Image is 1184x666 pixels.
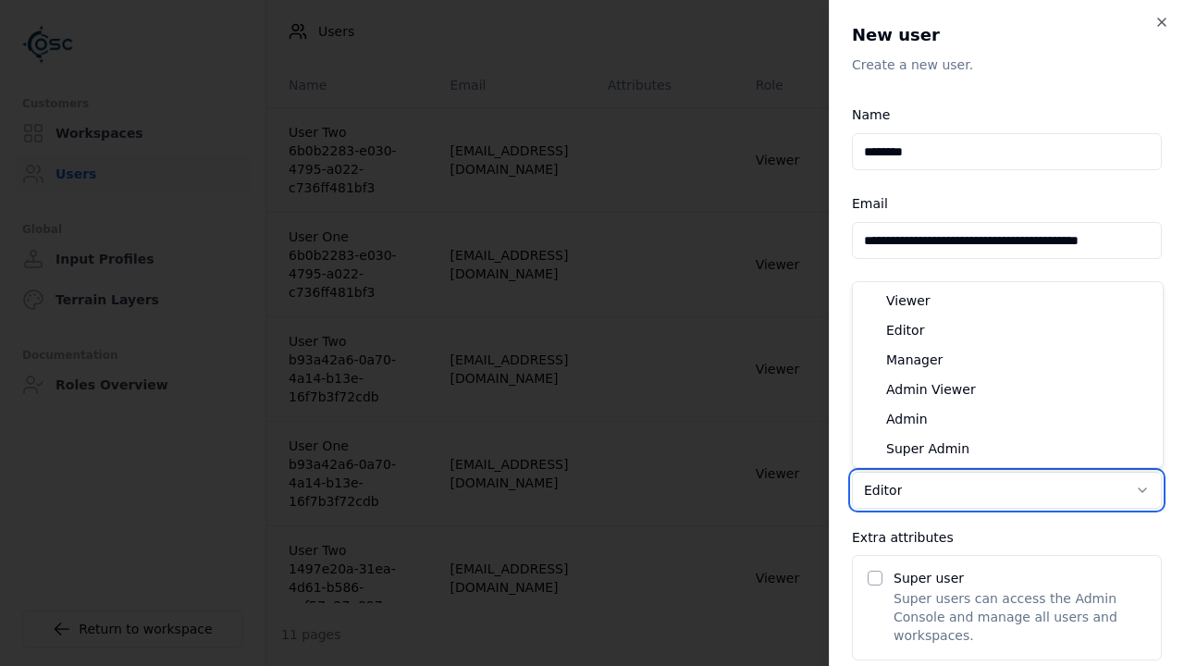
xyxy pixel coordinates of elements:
[886,439,969,458] span: Super Admin
[886,351,943,369] span: Manager
[886,410,928,428] span: Admin
[886,291,931,310] span: Viewer
[886,321,924,339] span: Editor
[886,380,976,399] span: Admin Viewer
